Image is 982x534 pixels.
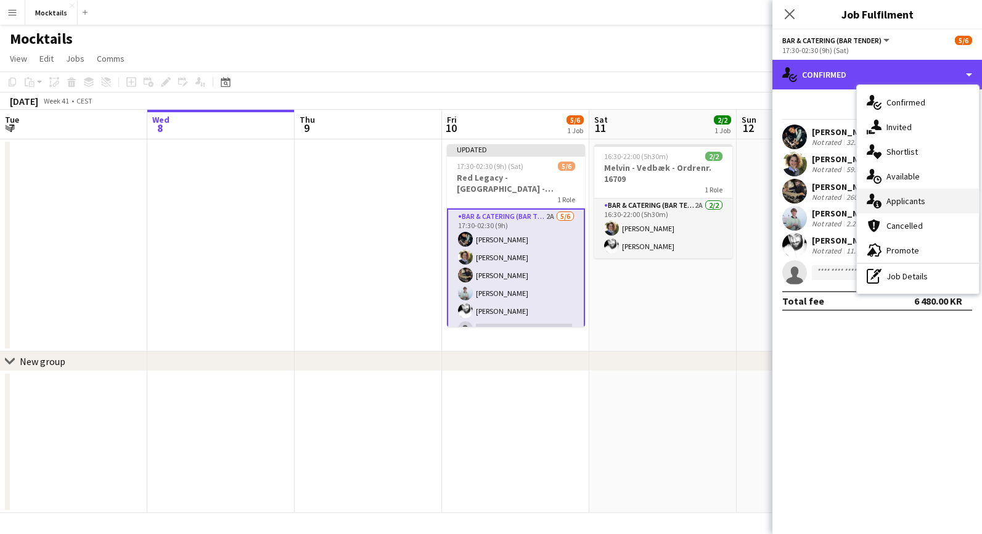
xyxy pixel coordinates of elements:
span: Tue [5,114,19,125]
div: 11.4km [844,246,872,256]
span: 1 Role [705,185,722,194]
div: Updated [447,144,585,154]
h1: Mocktails [10,30,73,48]
span: Week 41 [41,96,72,105]
div: 260.3km [844,192,875,202]
div: Total fee [782,295,824,307]
span: Sun [742,114,756,125]
div: 32.9km [844,138,872,147]
span: 12 [740,121,756,135]
div: Not rated [812,165,844,175]
div: New group [20,355,65,368]
div: Not rated [812,192,844,202]
app-job-card: Updated17:30-02:30 (9h) (Sat)5/6Red Legacy - [GEOGRAPHIC_DATA] - Organic1 RoleBar & Catering (Bar... [447,144,585,327]
a: Comms [92,51,129,67]
app-job-card: 16:30-22:00 (5h30m)2/2Melvin - Vedbæk - Ordrenr. 167091 RoleBar & Catering (Bar Tender)2A2/216:30... [594,144,732,258]
span: 9 [298,121,315,135]
span: 16:30-22:00 (5h30m) [604,152,668,161]
span: Wed [152,114,170,125]
span: Edit [39,53,54,64]
span: Shortlist [886,146,918,157]
div: [PERSON_NAME] [812,126,893,138]
span: 10 [445,121,457,135]
span: 7 [3,121,19,135]
span: Confirmed [886,97,925,108]
span: 8 [150,121,170,135]
span: 1 Role [557,195,575,204]
span: Fri [447,114,457,125]
button: Mocktails [25,1,78,25]
span: Jobs [66,53,84,64]
span: 2/2 [714,115,731,125]
span: Sat [594,114,608,125]
h3: Job Fulfilment [772,6,982,22]
span: Available [886,171,920,182]
a: Jobs [61,51,89,67]
div: 2.2km [844,219,868,229]
div: Job Details [857,264,979,289]
span: Promote [886,245,919,256]
div: Not rated [812,138,844,147]
div: [DATE] [10,95,38,107]
span: 11 [592,121,608,135]
div: [PERSON_NAME] [812,235,893,246]
span: 2/2 [705,152,722,161]
app-card-role: Bar & Catering (Bar Tender)2A2/216:30-22:00 (5h30m)[PERSON_NAME][PERSON_NAME] [594,199,732,258]
div: 17:30-02:30 (9h) (Sat) [782,46,972,55]
div: 1 Job [714,126,730,135]
span: 5/6 [567,115,584,125]
div: 1 Job [567,126,583,135]
div: Confirmed [772,60,982,89]
button: Bar & Catering (Bar Tender) [782,36,891,45]
span: Applicants [886,195,925,207]
a: View [5,51,32,67]
div: 6 480.00 KR [914,295,962,307]
a: Edit [35,51,59,67]
h3: Melvin - Vedbæk - Ordrenr. 16709 [594,162,732,184]
span: 17:30-02:30 (9h) (Sat) [457,162,523,171]
span: Invited [886,121,912,133]
div: [PERSON_NAME] [812,208,889,219]
span: Bar & Catering (Bar Tender) [782,36,882,45]
div: Not rated [812,246,844,256]
div: [PERSON_NAME] [812,154,893,165]
span: Thu [300,114,315,125]
span: 5/6 [955,36,972,45]
span: Cancelled [886,220,923,231]
div: [PERSON_NAME] [812,181,877,192]
span: View [10,53,27,64]
div: CEST [76,96,92,105]
span: Comms [97,53,125,64]
span: 5/6 [558,162,575,171]
div: 59.9km [844,165,872,175]
app-card-role: Bar & Catering (Bar Tender)2A5/617:30-02:30 (9h)[PERSON_NAME][PERSON_NAME][PERSON_NAME][PERSON_NA... [447,208,585,342]
h3: Red Legacy - [GEOGRAPHIC_DATA] - Organic [447,172,585,194]
div: Not rated [812,219,844,229]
